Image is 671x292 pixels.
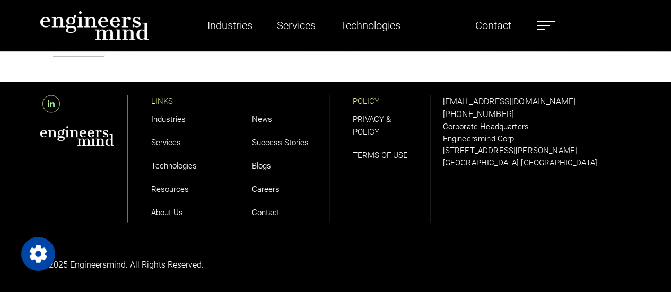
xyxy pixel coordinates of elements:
a: Contact [471,13,516,38]
a: Careers [252,184,280,193]
a: Contact [252,207,280,217]
a: PRIVACY & POLICY [353,114,391,136]
a: Services [273,13,320,38]
a: LinkedIn [40,99,63,109]
p: Corporate Headquarters [443,120,632,132]
a: About Us [151,207,183,217]
a: Resources [151,184,189,193]
a: TERMS OF USE [353,150,408,160]
p: [STREET_ADDRESS][PERSON_NAME] [443,144,632,156]
a: Technologies [336,13,405,38]
a: [PHONE_NUMBER] [443,109,514,119]
p: [GEOGRAPHIC_DATA] [GEOGRAPHIC_DATA] [443,156,632,169]
p: © 2025 Engineersmind. All Rights Reserved. [40,258,329,271]
a: Blogs [252,161,271,170]
a: News [252,114,272,123]
a: [EMAIL_ADDRESS][DOMAIN_NAME] [443,96,576,106]
a: Industries [151,114,186,123]
p: Engineersmind Corp [443,132,632,145]
a: Industries [203,13,257,38]
a: Services [151,137,181,147]
a: Technologies [151,161,197,170]
img: aws [40,126,114,146]
p: POLICY [353,95,430,107]
p: LINKS [151,95,229,107]
img: logo [40,11,149,40]
a: Success Stories [252,137,309,147]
